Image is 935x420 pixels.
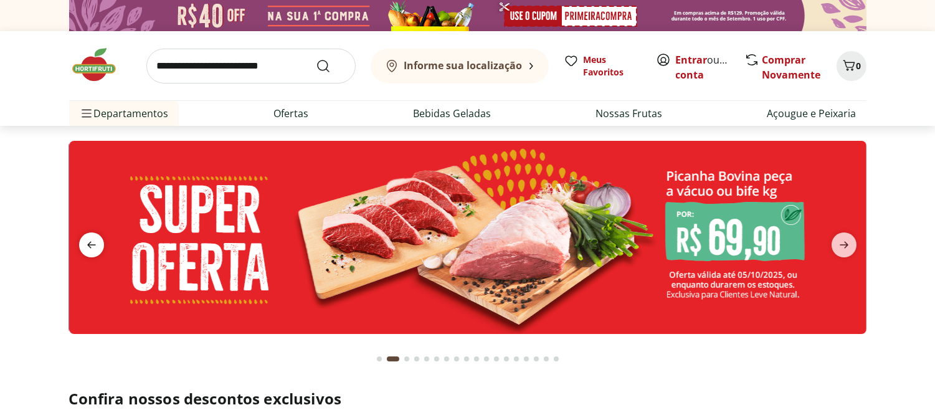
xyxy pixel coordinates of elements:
button: Go to page 8 from fs-carousel [452,344,462,374]
a: Meus Favoritos [564,54,641,79]
button: Go to page 12 from fs-carousel [491,344,501,374]
input: search [146,49,356,84]
a: Criar conta [676,53,744,82]
button: Go to page 17 from fs-carousel [541,344,551,374]
button: Go to page 6 from fs-carousel [432,344,442,374]
a: Comprar Novamente [762,53,821,82]
a: Açougue e Peixaria [767,106,857,121]
img: Hortifruti [69,46,131,84]
button: Go to page 13 from fs-carousel [501,344,511,374]
button: Go to page 15 from fs-carousel [521,344,531,374]
h2: Confira nossos descontos exclusivos [69,389,866,409]
a: Bebidas Geladas [413,106,491,121]
button: Go to page 18 from fs-carousel [551,344,561,374]
button: Current page from fs-carousel [384,344,402,374]
button: previous [69,232,114,257]
button: Go to page 11 from fs-carousel [482,344,491,374]
button: Go to page 1 from fs-carousel [374,344,384,374]
img: super oferta [69,141,866,334]
button: Informe sua localização [371,49,549,84]
a: Entrar [676,53,708,67]
span: ou [676,52,731,82]
button: Submit Search [316,59,346,74]
button: Go to page 5 from fs-carousel [422,344,432,374]
button: Go to page 16 from fs-carousel [531,344,541,374]
span: 0 [857,60,861,72]
button: Go to page 4 from fs-carousel [412,344,422,374]
button: Go to page 3 from fs-carousel [402,344,412,374]
button: Go to page 7 from fs-carousel [442,344,452,374]
a: Nossas Frutas [596,106,662,121]
span: Departamentos [79,98,169,128]
button: Menu [79,98,94,128]
a: Ofertas [273,106,308,121]
button: Go to page 9 from fs-carousel [462,344,472,374]
span: Meus Favoritos [584,54,641,79]
button: next [822,232,866,257]
button: Go to page 14 from fs-carousel [511,344,521,374]
button: Carrinho [837,51,866,81]
b: Informe sua localização [404,59,523,72]
button: Go to page 10 from fs-carousel [472,344,482,374]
